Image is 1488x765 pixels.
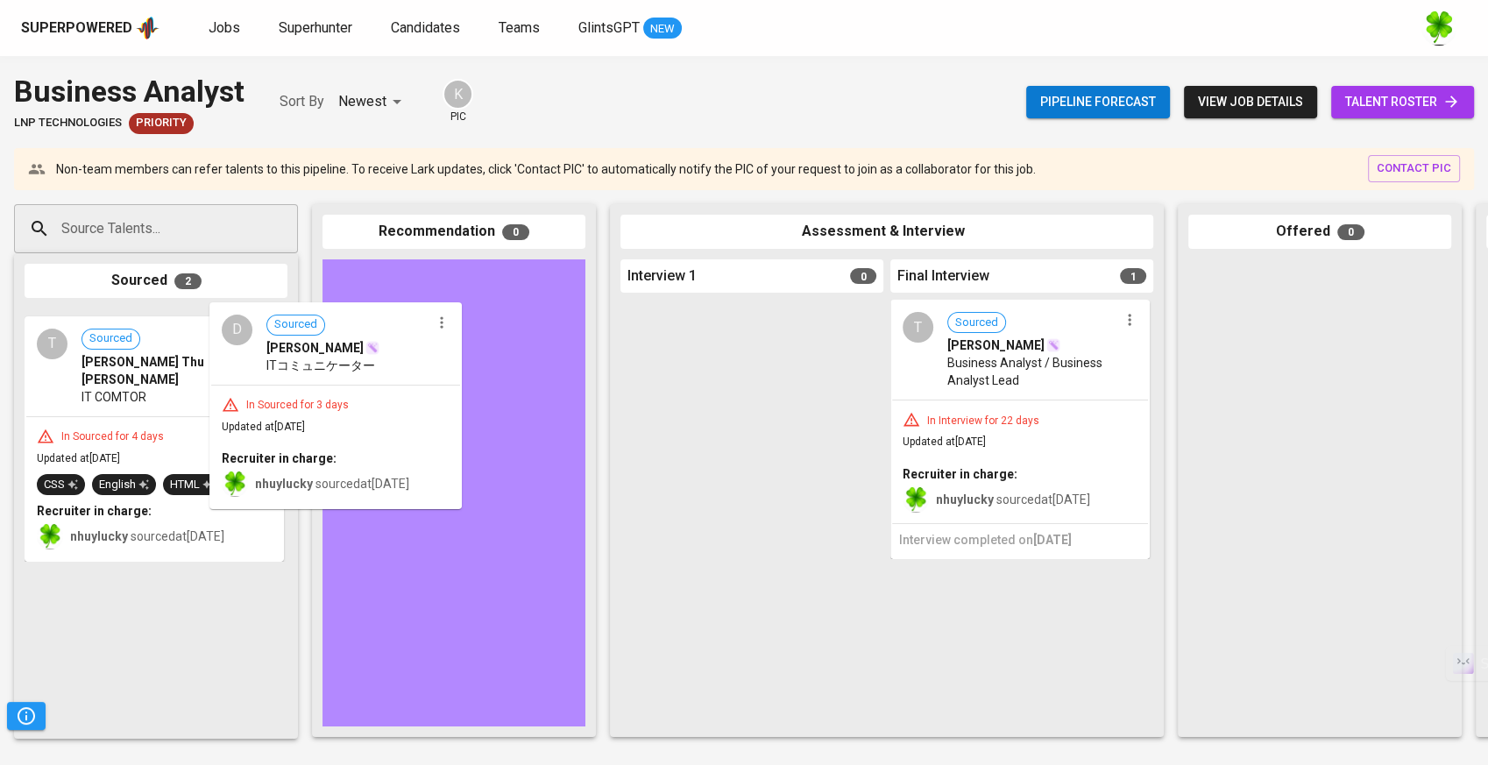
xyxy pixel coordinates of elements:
[280,91,324,112] p: Sort By
[1026,86,1170,118] button: Pipeline forecast
[391,18,464,39] a: Candidates
[279,19,352,36] span: Superhunter
[499,18,543,39] a: Teams
[897,266,989,287] span: Final Interview
[443,79,473,110] div: K
[391,19,460,36] span: Candidates
[129,113,194,134] div: New Job received from Demand Team
[627,266,697,287] span: Interview 1
[21,18,132,39] div: Superpowered
[21,15,159,41] a: Superpoweredapp logo
[850,268,876,284] span: 0
[1120,268,1146,284] span: 1
[56,160,1036,178] p: Non-team members can refer talents to this pipeline. To receive Lark updates, click 'Contact PIC'...
[1421,11,1456,46] img: f9493b8c-82b8-4f41-8722-f5d69bb1b761.jpg
[443,79,473,124] div: pic
[209,18,244,39] a: Jobs
[14,70,244,113] div: Business Analyst
[25,264,287,298] div: Sourced
[502,224,529,240] span: 0
[1040,91,1156,113] span: Pipeline forecast
[338,91,386,112] p: Newest
[338,86,407,118] div: Newest
[578,18,682,39] a: GlintsGPT NEW
[1377,159,1451,179] span: contact pic
[578,19,640,36] span: GlintsGPT
[1198,91,1303,113] span: view job details
[1188,215,1451,249] div: Offered
[14,115,122,131] span: LNP Technologies
[643,20,682,38] span: NEW
[136,15,159,41] img: app logo
[322,215,585,249] div: Recommendation
[209,19,240,36] span: Jobs
[1337,224,1364,240] span: 0
[620,215,1153,249] div: Assessment & Interview
[174,273,202,289] span: 2
[279,18,356,39] a: Superhunter
[1331,86,1474,118] a: talent roster
[1368,155,1460,182] button: contact pic
[1345,91,1460,113] span: talent roster
[499,19,540,36] span: Teams
[129,115,194,131] span: Priority
[288,227,292,230] button: Open
[1184,86,1317,118] button: view job details
[7,702,46,730] button: Pipeline Triggers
